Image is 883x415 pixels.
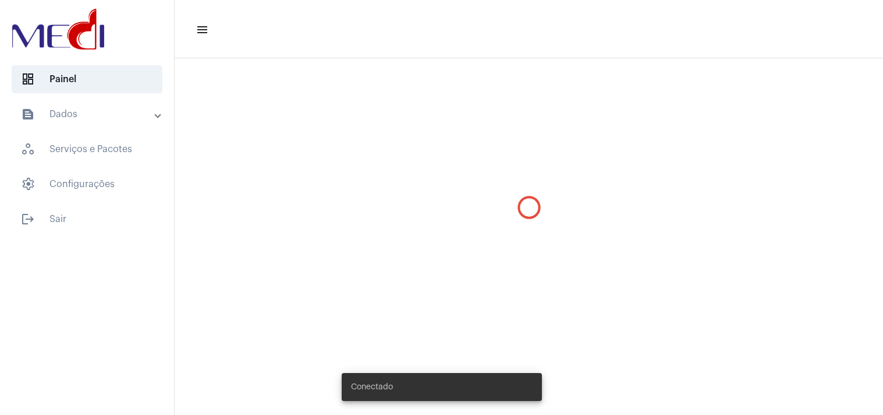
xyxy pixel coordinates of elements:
mat-expansion-panel-header: sidenav iconDados [7,100,174,128]
span: Painel [12,65,162,93]
span: Configurações [12,170,162,198]
span: Conectado [351,381,393,393]
img: d3a1b5fa-500b-b90f-5a1c-719c20e9830b.png [9,6,107,52]
span: Serviços e Pacotes [12,135,162,163]
mat-icon: sidenav icon [21,212,35,226]
mat-icon: sidenav icon [21,107,35,121]
span: sidenav icon [21,142,35,156]
mat-icon: sidenav icon [196,23,207,37]
span: sidenav icon [21,72,35,86]
mat-panel-title: Dados [21,107,155,121]
span: Sair [12,205,162,233]
span: sidenav icon [21,177,35,191]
